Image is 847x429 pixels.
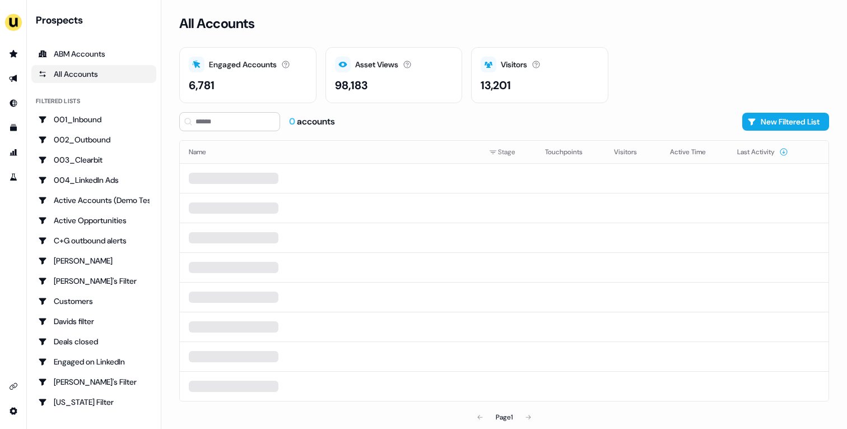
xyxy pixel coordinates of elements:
a: Go to Georgia Filter [31,393,156,411]
div: Filtered lists [36,96,80,106]
div: Page 1 [496,412,513,423]
button: Touchpoints [545,142,596,162]
button: Last Activity [737,142,788,162]
div: 6,781 [189,77,215,94]
button: Visitors [614,142,650,162]
a: Go to integrations [4,377,22,395]
a: Go to 001_Inbound [31,110,156,128]
button: New Filtered List [742,113,829,131]
div: 13,201 [481,77,511,94]
a: Go to C+G outbound alerts [31,232,156,250]
a: Go to Customers [31,292,156,310]
div: [PERSON_NAME]'s Filter [38,376,150,388]
a: Go to Geneviève's Filter [31,373,156,391]
a: ABM Accounts [31,45,156,63]
a: Go to Deals closed [31,333,156,350]
a: Go to Charlotte Stone [31,252,156,270]
div: 004_LinkedIn Ads [38,174,150,186]
div: Engaged on LinkedIn [38,356,150,367]
div: Prospects [36,13,156,27]
a: Go to Engaged on LinkedIn [31,353,156,371]
div: Customers [38,296,150,307]
a: Go to Active Accounts (Demo Test) [31,191,156,209]
div: 001_Inbound [38,114,150,125]
a: Go to outbound experience [4,70,22,87]
a: All accounts [31,65,156,83]
div: 98,183 [335,77,367,94]
div: [US_STATE] Filter [38,396,150,408]
a: Go to 003_Clearbit [31,151,156,169]
div: Engaged Accounts [209,59,277,71]
div: 003_Clearbit [38,154,150,165]
a: Go to Charlotte's Filter [31,272,156,290]
a: Go to Davids filter [31,312,156,330]
a: Go to Inbound [4,94,22,112]
div: 002_Outbound [38,134,150,145]
div: Active Accounts (Demo Test) [38,195,150,206]
a: Go to 002_Outbound [31,131,156,149]
th: Name [180,141,480,163]
div: Active Opportunities [38,215,150,226]
h3: All Accounts [179,15,254,32]
div: Davids filter [38,316,150,327]
div: Visitors [501,59,527,71]
a: Go to attribution [4,144,22,162]
div: accounts [289,116,335,128]
div: Deals closed [38,336,150,347]
div: C+G outbound alerts [38,235,150,246]
div: All Accounts [38,68,150,80]
span: 0 [289,116,297,127]
div: Asset Views [355,59,398,71]
a: Go to experiments [4,168,22,186]
div: [PERSON_NAME] [38,255,150,266]
div: [PERSON_NAME]'s Filter [38,275,150,287]
div: Stage [489,146,527,158]
a: Go to Active Opportunities [31,211,156,229]
div: ABM Accounts [38,48,150,59]
a: Go to prospects [4,45,22,63]
a: Go to 004_LinkedIn Ads [31,171,156,189]
a: Go to integrations [4,402,22,420]
a: Go to templates [4,119,22,137]
button: Active Time [670,142,719,162]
